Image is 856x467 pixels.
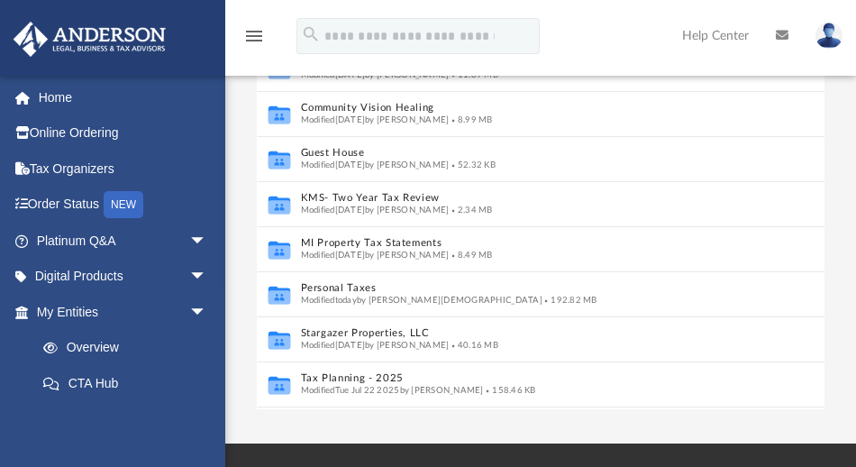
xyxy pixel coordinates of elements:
span: Modified [DATE] by [PERSON_NAME] [301,69,450,78]
a: CTA Hub [25,365,234,401]
a: My Entitiesarrow_drop_down [13,294,234,330]
span: arrow_drop_down [189,294,225,331]
button: Guest House [301,147,748,159]
span: 40.16 MB [449,340,498,349]
a: Digital Productsarrow_drop_down [13,259,234,295]
span: Modified [DATE] by [PERSON_NAME] [301,114,450,124]
span: Modified [DATE] by [PERSON_NAME] [301,160,450,169]
img: Anderson Advisors Platinum Portal [8,22,171,57]
button: Community Vision Healing [301,102,748,114]
span: 8.99 MB [449,114,492,124]
img: User Pic [815,23,842,49]
div: grid [257,1,824,411]
button: KMS- Two Year Tax Review [301,192,748,204]
a: Tax Organizers [13,151,234,187]
button: Personal Taxes [301,282,748,294]
a: Overview [25,330,234,366]
a: Order StatusNEW [13,187,234,224]
span: Modified [DATE] by [PERSON_NAME] [301,250,450,259]
span: arrow_drop_down [189,223,225,260]
span: Modified [DATE] by [PERSON_NAME] [301,205,450,214]
button: MI Property Tax Statements [301,237,748,249]
a: menu [243,34,265,47]
a: Entity Change Request [25,401,234,437]
i: search [301,24,321,44]
span: 8.49 MB [449,250,492,259]
span: Modified Tue Jul 22 2025 by [PERSON_NAME] [301,385,484,394]
div: NEW [104,191,143,218]
a: Home [13,79,234,115]
button: Tax Planning - 2025 [301,372,748,384]
span: 2.34 MB [449,205,492,214]
span: 52.32 KB [449,160,496,169]
span: Modified [DATE] by [PERSON_NAME] [301,340,450,349]
span: 158.46 KB [484,385,536,394]
i: menu [243,25,265,47]
span: 11.89 MB [449,69,498,78]
button: Stargazer Properties, LLC [301,327,748,339]
a: Platinum Q&Aarrow_drop_down [13,223,234,259]
a: Online Ordering [13,115,234,151]
span: 192.82 MB [542,295,597,304]
span: Modified today by [PERSON_NAME][DEMOGRAPHIC_DATA] [301,295,542,304]
span: arrow_drop_down [189,259,225,296]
